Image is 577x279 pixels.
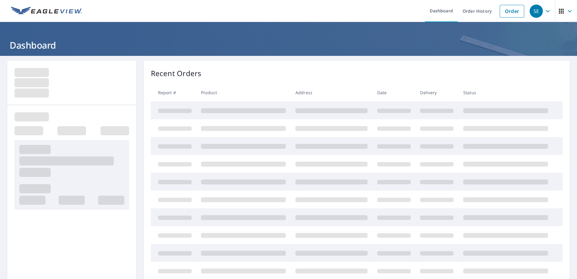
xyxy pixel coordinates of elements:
div: SE [530,5,543,18]
th: Report # [151,84,196,101]
th: Delivery [415,84,458,101]
p: Recent Orders [151,68,202,79]
th: Date [372,84,416,101]
a: Order [500,5,524,18]
th: Status [458,84,553,101]
h1: Dashboard [7,39,570,51]
th: Address [291,84,372,101]
th: Product [196,84,291,101]
img: EV Logo [11,7,82,16]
